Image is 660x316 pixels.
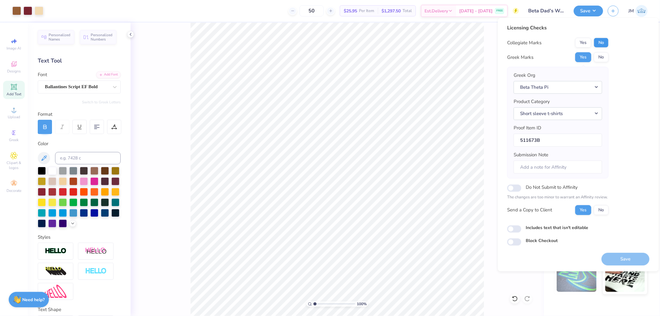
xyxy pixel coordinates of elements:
img: Glow in the Dark Ink [557,261,597,292]
span: $25.95 [344,8,357,14]
img: Joshua Macky Gaerlan [636,5,648,17]
div: Styles [38,234,121,241]
div: Add Font [96,71,121,78]
span: Personalized Numbers [91,33,113,41]
div: Collegiate Marks [507,39,541,46]
button: No [594,52,609,62]
label: Font [38,71,47,78]
label: Includes text that isn't editable [526,224,588,231]
img: Water based Ink [605,261,645,292]
span: [DATE] - [DATE] [459,8,493,14]
div: Color [38,140,121,147]
span: Upload [8,115,20,119]
span: Greek [9,137,19,142]
span: Designs [7,69,21,74]
span: Image AI [7,46,21,51]
label: Block Checkout [526,237,558,244]
span: Per Item [359,8,374,14]
button: Short sleeve t-shirts [514,107,602,120]
label: Do Not Submit to Affinity [526,183,578,191]
button: Yes [575,38,591,48]
label: Submission Note [514,151,548,158]
button: No [594,205,609,215]
img: 3d Illusion [45,266,67,276]
span: Decorate [6,188,21,193]
button: Beta Theta Pi [514,81,602,93]
button: Save [574,6,603,16]
label: Product Category [514,98,550,105]
img: Free Distort [45,285,67,298]
span: Clipart & logos [3,160,25,170]
span: 100 % [357,301,367,307]
div: Text Shape [38,306,121,313]
button: Switch to Greek Letters [82,100,121,105]
div: Licensing Checks [507,24,609,32]
span: FREE [496,9,503,13]
span: Personalized Names [49,33,71,41]
p: The changes are too minor to warrant an Affinity review. [507,194,609,201]
span: JM [628,7,634,15]
span: Add Text [6,92,21,97]
input: e.g. 7428 c [55,152,121,164]
div: Text Tool [38,57,121,65]
span: $1,297.50 [382,8,401,14]
button: Yes [575,52,591,62]
img: Stroke [45,248,67,255]
div: Greek Marks [507,54,533,61]
img: Negative Space [85,268,107,275]
label: Proof Item ID [514,124,541,132]
input: – – [300,5,324,16]
button: Yes [575,205,591,215]
span: Total [403,8,412,14]
div: Send a Copy to Client [507,206,552,214]
span: Est. Delivery [425,8,448,14]
a: JM [628,5,648,17]
input: Untitled Design [524,5,569,17]
div: Format [38,111,121,118]
label: Greek Org [514,72,535,79]
button: No [594,38,609,48]
strong: Need help? [23,297,45,303]
img: Shadow [85,247,107,255]
input: Add a note for Affinity [514,160,602,174]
